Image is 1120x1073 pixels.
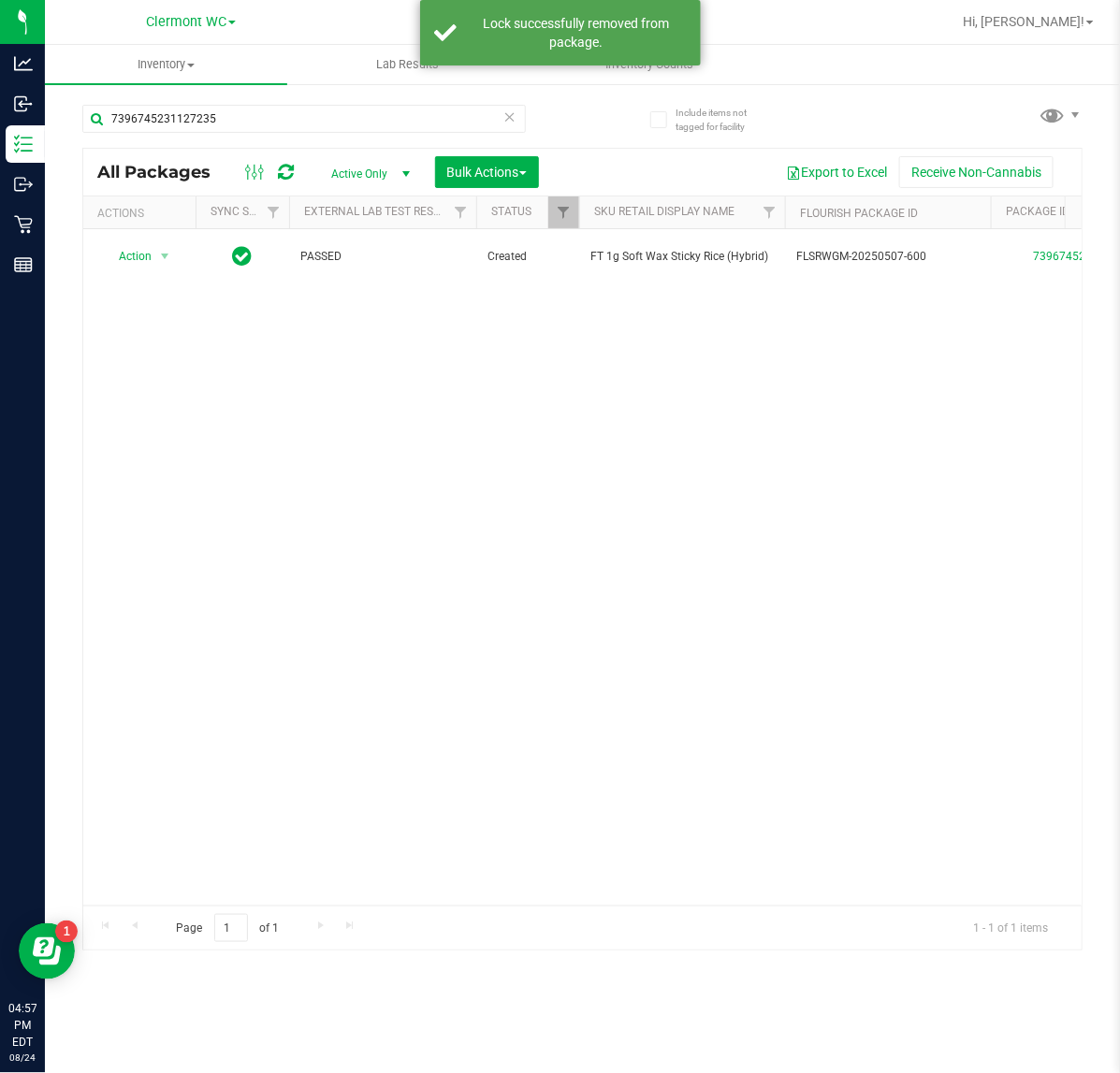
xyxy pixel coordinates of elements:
span: Lab Results [351,56,464,73]
button: Receive Non-Cannabis [899,156,1054,188]
a: Filter [258,196,289,228]
a: SKU Retail Display Name [594,205,735,218]
span: Clermont WC [146,14,226,30]
p: 04:57 PM EDT [8,1000,36,1051]
inline-svg: Inventory [14,135,33,153]
button: Bulk Actions [435,156,539,188]
div: Lock successfully removed from package. [467,14,687,51]
a: Lab Results [287,45,530,84]
span: 1 - 1 of 1 items [958,914,1063,942]
span: Clear [503,105,516,129]
a: Filter [754,196,785,228]
span: Action [102,243,153,269]
input: 1 [214,914,248,943]
a: Sync Status [211,205,283,218]
a: Filter [445,196,476,228]
iframe: Resource center unread badge [55,921,78,943]
button: Export to Excel [774,156,899,188]
span: Hi, [PERSON_NAME]! [963,14,1084,29]
a: Inventory [45,45,287,84]
span: Page of 1 [160,914,295,943]
div: Actions [97,207,188,220]
span: FT 1g Soft Wax Sticky Rice (Hybrid) [590,248,774,266]
span: In Sync [233,243,253,269]
inline-svg: Retail [14,215,33,234]
span: Created [487,248,568,266]
iframe: Resource center [19,923,75,979]
a: Flourish Package ID [800,207,918,220]
a: Filter [548,196,579,228]
a: Package ID [1006,205,1069,218]
inline-svg: Analytics [14,54,33,73]
a: External Lab Test Result [304,205,451,218]
span: PASSED [300,248,465,266]
span: All Packages [97,162,229,182]
span: Inventory [45,56,287,73]
input: Search Package ID, Item Name, SKU, Lot or Part Number... [82,105,526,133]
inline-svg: Outbound [14,175,33,194]
inline-svg: Reports [14,255,33,274]
span: Bulk Actions [447,165,527,180]
span: Include items not tagged for facility [676,106,769,134]
a: Status [491,205,531,218]
p: 08/24 [8,1051,36,1065]
inline-svg: Inbound [14,94,33,113]
span: select [153,243,177,269]
span: FLSRWGM-20250507-600 [796,248,980,266]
